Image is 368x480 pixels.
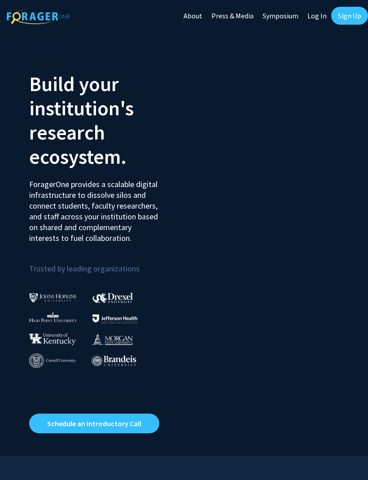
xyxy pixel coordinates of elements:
[29,251,177,275] p: Trusted by leading organizations
[29,72,177,169] h2: Build your institution's research ecosystem.
[92,292,133,303] img: Drexel University
[92,355,136,367] img: Brandeis University
[331,7,368,25] a: Sign Up
[29,414,159,433] a: Opens in a new tab
[29,311,77,322] img: High Point University
[29,333,76,345] img: University of Kentucky
[92,333,133,345] img: Morgan State University
[92,314,137,323] img: Thomas Jefferson University
[29,353,76,368] img: Cornell University
[7,9,70,24] img: ForagerOne Logo
[29,293,77,302] img: Johns Hopkins University
[29,172,159,244] p: ForagerOne provides a scalable digital infrastructure to dissolve silos and connect students, fac...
